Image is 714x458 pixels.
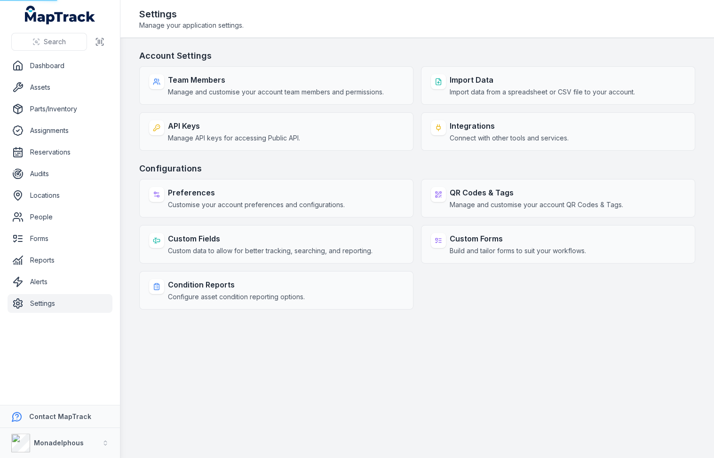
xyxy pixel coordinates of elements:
[421,225,695,264] a: Custom FormsBuild and tailor forms to suit your workflows.
[139,21,244,30] span: Manage your application settings.
[168,87,384,97] span: Manage and customise your account team members and permissions.
[168,74,384,85] strong: Team Members
[450,133,569,143] span: Connect with other tools and services.
[8,208,112,226] a: People
[421,179,695,217] a: QR Codes & TagsManage and customise your account QR Codes & Tags.
[8,78,112,97] a: Assets
[168,246,373,256] span: Custom data to allow for better tracking, searching, and reporting.
[8,186,112,205] a: Locations
[8,143,112,162] a: Reservations
[8,121,112,140] a: Assignments
[8,100,112,118] a: Parts/Inventory
[168,187,345,198] strong: Preferences
[421,112,695,151] a: IntegrationsConnect with other tools and services.
[139,8,244,21] h2: Settings
[168,200,345,210] span: Customise your account preferences and configurations.
[139,225,413,264] a: Custom FieldsCustom data to allow for better tracking, searching, and reporting.
[450,233,586,244] strong: Custom Forms
[450,120,569,132] strong: Integrations
[44,37,66,47] span: Search
[139,162,695,175] h3: Configurations
[34,439,84,447] strong: Monadelphous
[8,56,112,75] a: Dashboard
[168,133,300,143] span: Manage API keys for accessing Public API.
[139,49,695,62] h3: Account Settings
[450,187,623,198] strong: QR Codes & Tags
[168,279,305,290] strong: Condition Reports
[8,229,112,248] a: Forms
[450,200,623,210] span: Manage and customise your account QR Codes & Tags.
[29,412,91,420] strong: Contact MapTrack
[139,66,413,105] a: Team MembersManage and customise your account team members and permissions.
[8,272,112,291] a: Alerts
[168,292,305,302] span: Configure asset condition reporting options.
[8,164,112,183] a: Audits
[450,74,635,85] strong: Import Data
[25,6,95,24] a: MapTrack
[168,120,300,132] strong: API Keys
[450,87,635,97] span: Import data from a spreadsheet or CSV file to your account.
[8,251,112,270] a: Reports
[450,246,586,256] span: Build and tailor forms to suit your workflows.
[11,33,87,51] button: Search
[139,179,413,217] a: PreferencesCustomise your account preferences and configurations.
[139,112,413,151] a: API KeysManage API keys for accessing Public API.
[168,233,373,244] strong: Custom Fields
[8,294,112,313] a: Settings
[421,66,695,105] a: Import DataImport data from a spreadsheet or CSV file to your account.
[139,271,413,310] a: Condition ReportsConfigure asset condition reporting options.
